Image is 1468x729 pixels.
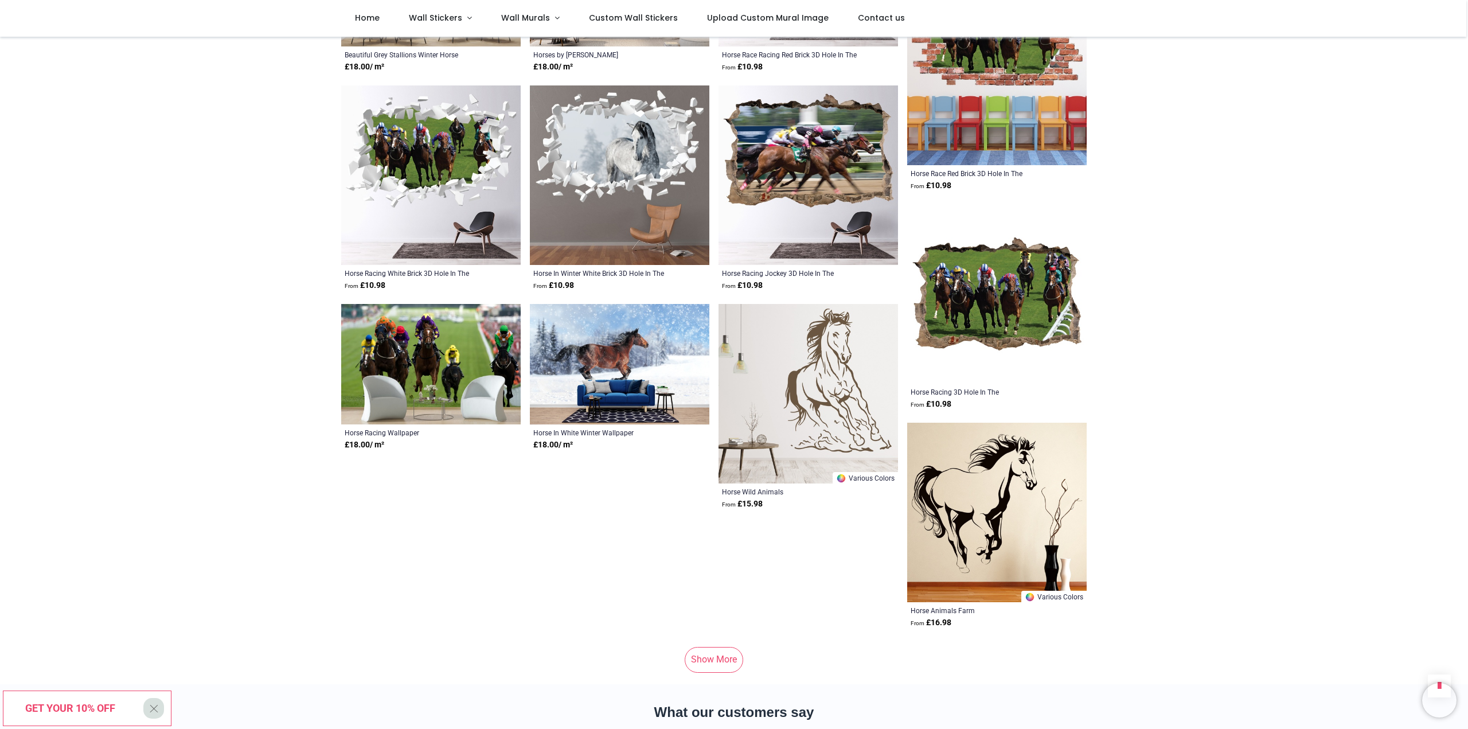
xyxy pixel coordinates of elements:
img: Color Wheel [836,473,846,484]
iframe: Brevo live chat [1422,683,1457,718]
span: Wall Murals [501,12,550,24]
a: Horse Racing Wallpaper [345,428,483,437]
a: Show More [685,647,743,672]
img: Horse Racing Wall Mural Wallpaper - Mod4 [341,304,521,424]
a: Various Colors [833,472,898,484]
strong: £ 10.98 [911,180,951,192]
span: Wall Stickers [409,12,462,24]
span: From [722,64,736,71]
span: From [722,283,736,289]
img: Horse In White Winter Wall Mural Wallpaper [530,304,709,424]
strong: £ 10.98 [722,61,763,73]
img: Horse Racing White Brick 3D Hole In The Wall Sticker [341,85,521,265]
strong: £ 10.98 [345,280,385,291]
span: Upload Custom Mural Image [707,12,829,24]
img: Horse Wild Animals Wall Sticker [719,304,898,484]
strong: £ 10.98 [533,280,574,291]
a: Horse In White Winter Wallpaper [533,428,671,437]
a: Horses by [PERSON_NAME] [533,50,671,59]
strong: £ 18.00 / m² [533,61,573,73]
a: Horse In Winter White Brick 3D Hole In The [533,268,671,278]
span: From [911,183,924,189]
span: From [911,620,924,626]
span: From [911,401,924,408]
strong: £ 10.98 [722,280,763,291]
strong: £ 18.00 / m² [533,439,573,451]
a: Horse Wild Animals [722,487,860,496]
a: Horse Race Red Brick 3D Hole In The [911,169,1049,178]
span: From [533,283,547,289]
span: From [345,283,358,289]
a: Horse Animals Farm [911,606,1049,615]
h2: What our customers say [341,703,1127,722]
a: Various Colors [1021,591,1087,602]
strong: £ 15.98 [722,498,763,510]
a: Horse Racing Jockey 3D Hole In The [722,268,860,278]
strong: £ 18.00 / m² [345,439,384,451]
a: Horse Racing 3D Hole In The [911,387,1049,396]
strong: £ 18.00 / m² [345,61,384,73]
img: Color Wheel [1025,592,1035,602]
img: Horse Racing 3D Hole In The Wall Sticker [907,204,1087,384]
span: Home [355,12,380,24]
span: Custom Wall Stickers [589,12,678,24]
strong: £ 10.98 [911,399,951,410]
img: Horse In Winter White Brick 3D Hole In The Wall Sticker [530,85,709,265]
img: Horse Racing Jockey 3D Hole In The Wall Sticker [719,85,898,265]
a: Horse Race Racing Red Brick 3D Hole In The [722,50,860,59]
span: Contact us [858,12,905,24]
a: Horse Racing White Brick 3D Hole In The [345,268,483,278]
img: Horse Animals Farm Wall Sticker [907,423,1087,602]
span: From [722,501,736,508]
a: Beautiful Grey Stallions Winter Horse Wallpaper [345,50,483,59]
strong: £ 16.98 [911,617,951,629]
